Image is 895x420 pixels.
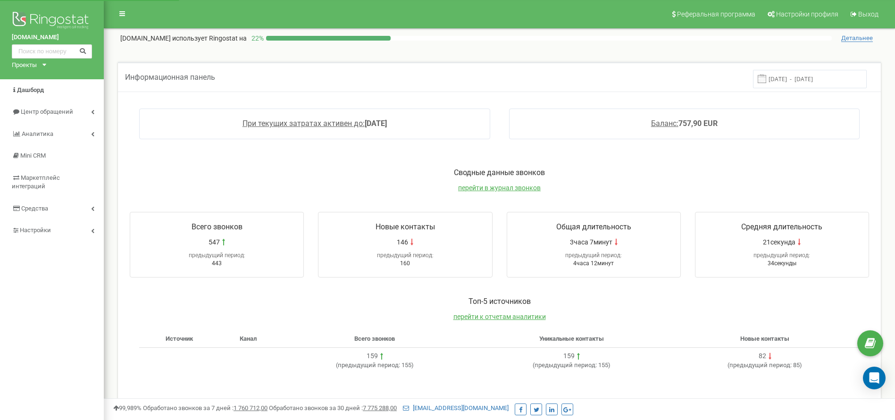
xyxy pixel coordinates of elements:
span: предыдущий период: [729,361,792,369]
span: Уникальные контакты [539,335,604,342]
span: ( 155 ) [336,361,414,369]
span: Выход [858,10,878,18]
span: Средства [21,205,48,212]
a: перейти в журнал звонков [458,184,541,192]
span: Канал [240,335,257,342]
span: Toп-5 источников [468,297,531,306]
span: Аналитика [22,130,53,137]
span: 146 [397,237,408,247]
input: Поиск по номеру [12,44,92,59]
span: предыдущий период: [377,252,434,259]
span: предыдущий период: [535,361,597,369]
span: Всего звонков [192,222,243,231]
span: Информационная панель [125,73,215,82]
a: [EMAIL_ADDRESS][DOMAIN_NAME] [403,404,509,412]
span: 443 [212,260,222,267]
span: Обработано звонков за 30 дней : [269,404,397,412]
u: 1 760 712,00 [234,404,268,412]
a: перейти к отчетам аналитики [453,313,546,320]
span: 4часа 12минут [573,260,614,267]
span: предыдущий период: [189,252,245,259]
a: [DOMAIN_NAME] [12,33,92,42]
span: Новые контакты [376,222,435,231]
span: Настройки [20,227,51,234]
span: Настройки профиля [776,10,838,18]
p: [DOMAIN_NAME] [120,34,247,43]
a: При текущих затратах активен до:[DATE] [243,119,387,128]
div: 82 [759,352,766,361]
div: Проекты [12,61,37,70]
span: ( 85 ) [728,361,802,369]
span: Детальнее [841,34,873,42]
span: Дашборд [17,86,44,93]
img: Ringostat logo [12,9,92,33]
span: 99,989% [113,404,142,412]
div: Open Intercom Messenger [863,367,886,389]
span: Обработано звонков за 7 дней : [143,404,268,412]
span: Центр обращений [21,108,73,115]
span: 547 [209,237,220,247]
span: предыдущий период: [338,361,400,369]
span: Mini CRM [20,152,46,159]
div: 159 [367,352,378,361]
span: Баланс: [651,119,678,128]
div: 159 [563,352,575,361]
span: 21секунда [763,237,795,247]
span: 160 [400,260,410,267]
p: 22 % [247,34,266,43]
span: Общая длительность [556,222,631,231]
span: Средняя длительность [741,222,822,231]
span: предыдущий период: [565,252,622,259]
span: Всего звонков [354,335,395,342]
span: 34секунды [768,260,796,267]
span: 3часа 7минут [570,237,612,247]
span: Источник [166,335,193,342]
span: ( 155 ) [533,361,611,369]
span: Реферальная программа [677,10,755,18]
u: 7 775 288,00 [363,404,397,412]
span: Сводные данные звонков [454,168,545,177]
span: Новые контакты [740,335,789,342]
span: При текущих затратах активен до: [243,119,365,128]
span: Маркетплейс интеграций [12,174,60,190]
a: Баланс:757,90 EUR [651,119,718,128]
span: предыдущий период: [753,252,810,259]
span: использует Ringostat на [172,34,247,42]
